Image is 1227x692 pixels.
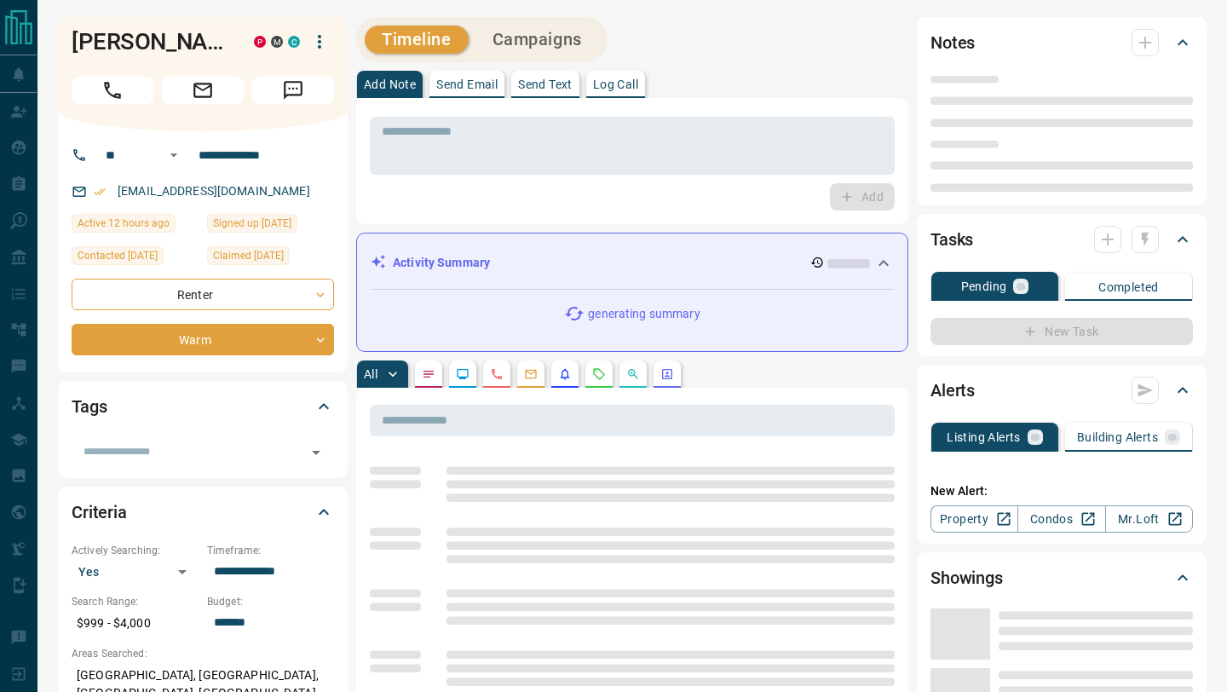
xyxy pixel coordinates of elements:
[213,247,284,264] span: Claimed [DATE]
[456,367,469,381] svg: Lead Browsing Activity
[930,219,1193,260] div: Tasks
[304,441,328,464] button: Open
[72,543,199,558] p: Actively Searching:
[72,594,199,609] p: Search Range:
[72,393,107,420] h2: Tags
[213,215,291,232] span: Signed up [DATE]
[490,367,504,381] svg: Calls
[930,482,1193,500] p: New Alert:
[72,492,334,533] div: Criteria
[365,26,469,54] button: Timeline
[364,368,377,380] p: All
[626,367,640,381] svg: Opportunities
[207,246,334,270] div: Tue Sep 09 2025
[94,186,106,198] svg: Email Verified
[364,78,416,90] p: Add Note
[436,78,498,90] p: Send Email
[252,77,334,104] span: Message
[930,557,1193,598] div: Showings
[118,184,310,198] a: [EMAIL_ADDRESS][DOMAIN_NAME]
[558,367,572,381] svg: Listing Alerts
[207,543,334,558] p: Timeframe:
[78,215,170,232] span: Active 12 hours ago
[162,77,244,104] span: Email
[393,254,490,272] p: Activity Summary
[72,646,334,661] p: Areas Searched:
[475,26,599,54] button: Campaigns
[588,305,700,323] p: generating summary
[72,246,199,270] div: Mon Sep 08 2025
[72,28,228,55] h1: [PERSON_NAME]
[1098,281,1159,293] p: Completed
[72,558,199,585] div: Yes
[72,77,153,104] span: Call
[207,214,334,238] div: Wed Apr 28 2021
[1077,431,1158,443] p: Building Alerts
[72,324,334,355] div: Warm
[930,370,1193,411] div: Alerts
[592,367,606,381] svg: Requests
[961,280,1007,292] p: Pending
[72,609,199,637] p: $999 - $4,000
[288,36,300,48] div: condos.ca
[371,247,894,279] div: Activity Summary
[164,145,184,165] button: Open
[524,367,538,381] svg: Emails
[72,214,199,238] div: Tue Oct 14 2025
[947,431,1021,443] p: Listing Alerts
[930,564,1003,591] h2: Showings
[72,279,334,310] div: Renter
[660,367,674,381] svg: Agent Actions
[271,36,283,48] div: mrloft.ca
[593,78,638,90] p: Log Call
[930,505,1018,533] a: Property
[1105,505,1193,533] a: Mr.Loft
[254,36,266,48] div: property.ca
[72,499,127,526] h2: Criteria
[422,367,435,381] svg: Notes
[930,377,975,404] h2: Alerts
[207,594,334,609] p: Budget:
[518,78,573,90] p: Send Text
[930,226,973,253] h2: Tasks
[1017,505,1105,533] a: Condos
[930,22,1193,63] div: Notes
[72,386,334,427] div: Tags
[930,29,975,56] h2: Notes
[78,247,158,264] span: Contacted [DATE]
